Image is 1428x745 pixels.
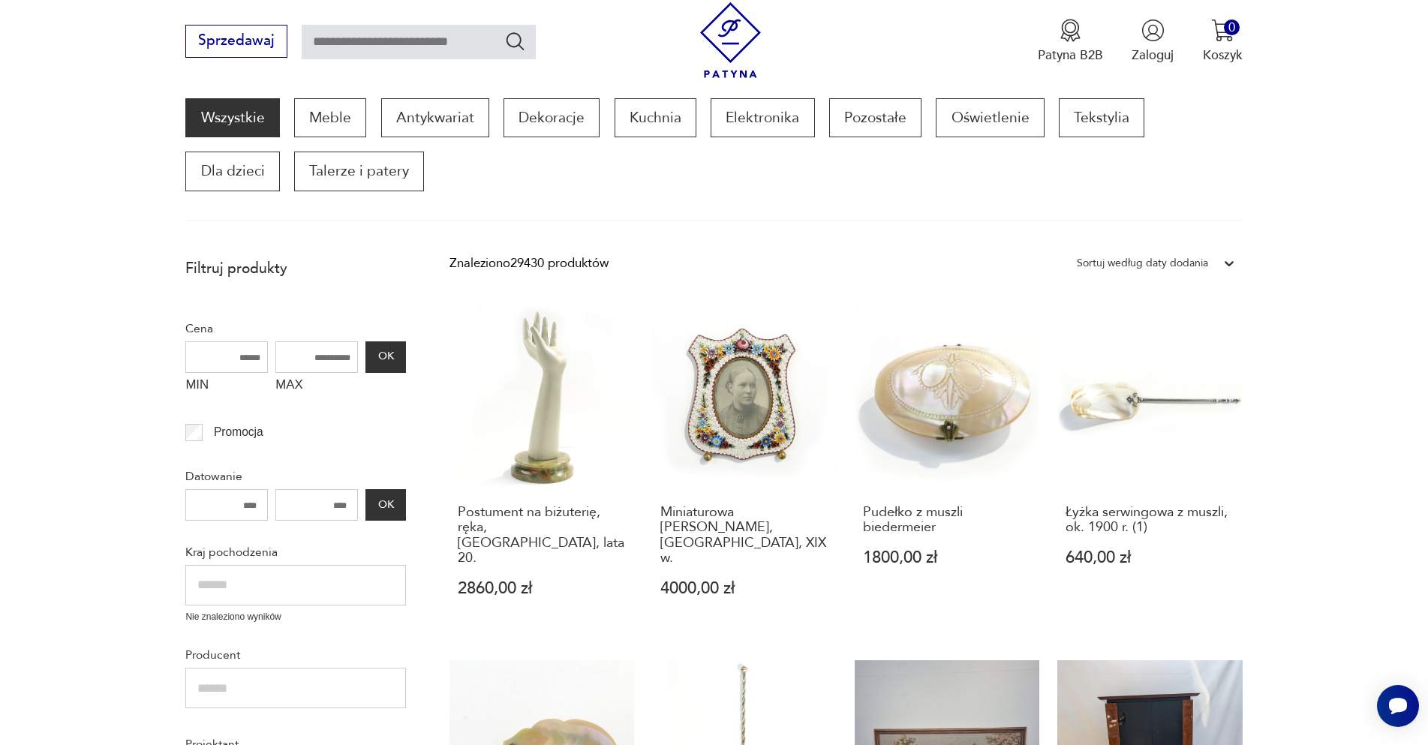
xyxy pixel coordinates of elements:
p: Zaloguj [1132,47,1174,64]
p: 1800,00 zł [863,550,1032,566]
p: Datowanie [185,467,406,486]
p: Producent [185,645,406,665]
h3: Postument na biżuterię, ręka, [GEOGRAPHIC_DATA], lata 20. [458,505,627,566]
p: Nie znaleziono wyników [185,610,406,624]
button: OK [365,341,406,373]
button: Patyna B2B [1038,19,1103,64]
p: 4000,00 zł [660,581,829,596]
p: Filtruj produkty [185,259,406,278]
button: 0Koszyk [1203,19,1243,64]
img: Patyna - sklep z meblami i dekoracjami vintage [693,2,768,78]
button: Zaloguj [1132,19,1174,64]
p: Koszyk [1203,47,1243,64]
a: Pozostałe [829,98,921,137]
p: Cena [185,319,406,338]
img: Ikona koszyka [1211,19,1234,42]
a: Talerze i patery [294,152,424,191]
p: Patyna B2B [1038,47,1103,64]
div: 0 [1224,20,1240,35]
a: Łyżka serwingowa z muszli, ok. 1900 r. (1)Łyżka serwingowa z muszli, ok. 1900 r. (1)640,00 zł [1057,306,1242,632]
img: Ikonka użytkownika [1141,19,1165,42]
a: Antykwariat [381,98,489,137]
button: Szukaj [504,30,526,52]
a: Dla dzieci [185,152,279,191]
iframe: Smartsupp widget button [1377,685,1419,727]
p: Promocja [214,422,263,442]
a: Tekstylia [1059,98,1144,137]
label: MIN [185,373,268,401]
a: Postument na biżuterię, ręka, Niemcy, lata 20.Postument na biżuterię, ręka, [GEOGRAPHIC_DATA], la... [449,306,634,632]
div: Sortuj według daty dodania [1077,254,1208,273]
button: OK [365,489,406,521]
a: Wszystkie [185,98,279,137]
p: Kraj pochodzenia [185,542,406,562]
a: Elektronika [711,98,814,137]
p: 640,00 zł [1066,550,1234,566]
a: Meble [294,98,366,137]
h3: Łyżka serwingowa z muszli, ok. 1900 r. (1) [1066,505,1234,536]
div: Znaleziono 29430 produktów [449,254,609,273]
a: Kuchnia [615,98,696,137]
a: Ikona medaluPatyna B2B [1038,19,1103,64]
a: Dekoracje [504,98,600,137]
button: Sprzedawaj [185,25,287,58]
img: Ikona medalu [1059,19,1082,42]
a: Sprzedawaj [185,36,287,48]
p: 2860,00 zł [458,581,627,596]
h3: Pudełko z muszli biedermeier [863,505,1032,536]
h3: Miniaturowa [PERSON_NAME], [GEOGRAPHIC_DATA], XIX w. [660,505,829,566]
label: MAX [275,373,358,401]
a: Miniaturowa ramka millefiori, Włochy, XIX w.Miniaturowa [PERSON_NAME], [GEOGRAPHIC_DATA], XIX w.4... [652,306,837,632]
a: Pudełko z muszli biedermeierPudełko z muszli biedermeier1800,00 zł [855,306,1039,632]
a: Oświetlenie [936,98,1044,137]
